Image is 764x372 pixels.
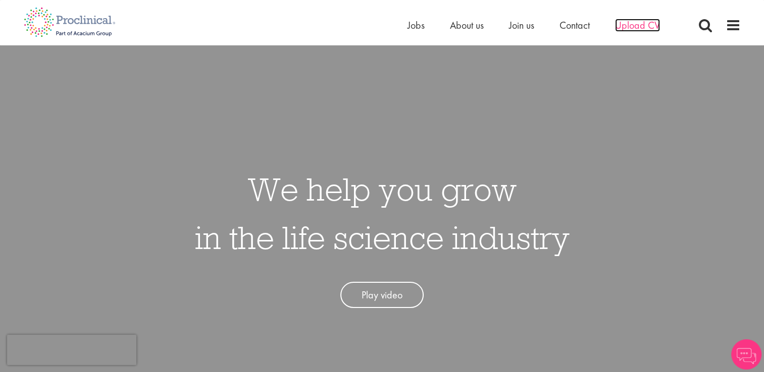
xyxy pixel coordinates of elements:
[615,19,660,32] a: Upload CV
[195,165,570,262] h1: We help you grow in the life science industry
[559,19,590,32] a: Contact
[731,339,761,369] img: Chatbot
[450,19,484,32] a: About us
[509,19,534,32] a: Join us
[340,282,424,308] a: Play video
[408,19,425,32] a: Jobs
